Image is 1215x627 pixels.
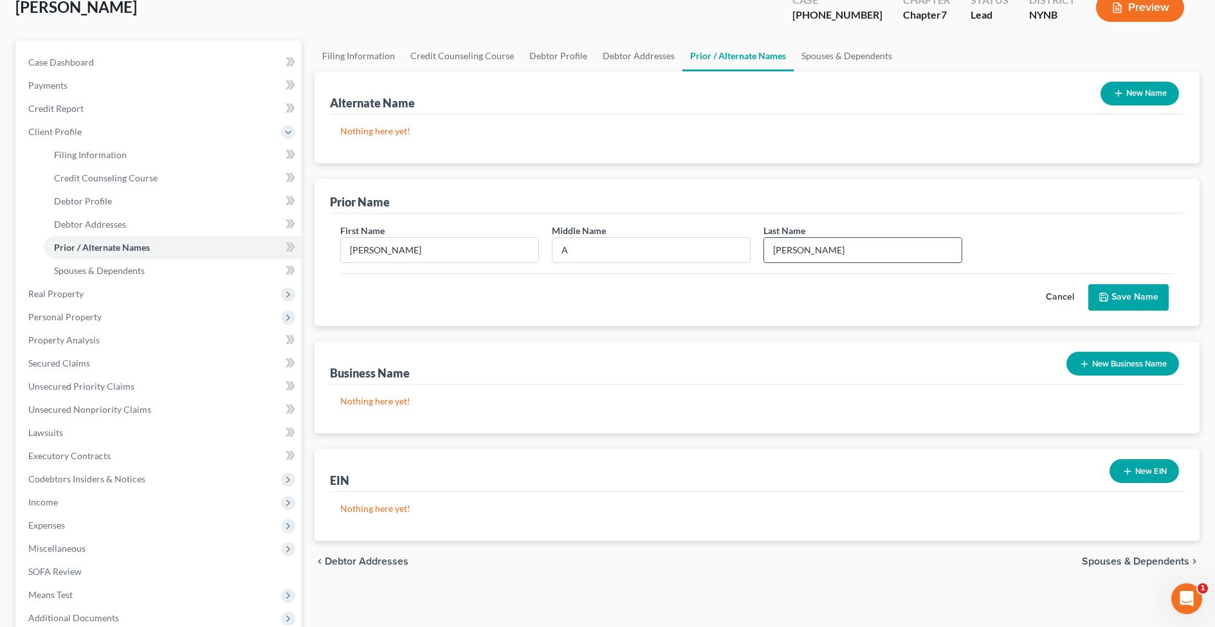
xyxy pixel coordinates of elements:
[28,612,119,623] span: Additional Documents
[18,51,302,74] a: Case Dashboard
[763,225,805,236] span: Last Name
[1088,284,1169,311] button: Save Name
[1110,459,1179,483] button: New EIN
[403,41,522,71] a: Credit Counseling Course
[28,381,134,392] span: Unsecured Priority Claims
[18,352,302,375] a: Secured Claims
[18,329,302,352] a: Property Analysis
[28,427,63,438] span: Lawsuits
[1032,285,1088,311] button: Cancel
[1101,82,1179,105] button: New Name
[1029,8,1075,23] div: NYNB
[1171,583,1202,614] iframe: Intercom live chat
[18,74,302,97] a: Payments
[340,502,1174,515] p: Nothing here yet!
[595,41,682,71] a: Debtor Addresses
[44,143,302,167] a: Filing Information
[18,97,302,120] a: Credit Report
[18,398,302,421] a: Unsecured Nonpriority Claims
[28,450,111,461] span: Executory Contracts
[44,236,302,259] a: Prior / Alternate Names
[28,126,82,137] span: Client Profile
[553,238,750,262] input: M.I
[340,224,385,237] label: First Name
[28,80,68,91] span: Payments
[903,8,950,23] div: Chapter
[28,311,102,322] span: Personal Property
[28,589,73,600] span: Means Test
[1082,556,1189,567] span: Spouses & Dependents
[28,57,94,68] span: Case Dashboard
[325,556,408,567] span: Debtor Addresses
[330,95,415,111] div: Alternate Name
[28,473,145,484] span: Codebtors Insiders & Notices
[522,41,595,71] a: Debtor Profile
[28,334,100,345] span: Property Analysis
[18,560,302,583] a: SOFA Review
[54,242,150,253] span: Prior / Alternate Names
[971,8,1009,23] div: Lead
[54,172,158,183] span: Credit Counseling Course
[1198,583,1208,594] span: 1
[794,41,900,71] a: Spouses & Dependents
[552,224,606,237] label: Middle Name
[44,190,302,213] a: Debtor Profile
[315,556,325,567] i: chevron_left
[1082,556,1200,567] button: Spouses & Dependents chevron_right
[315,41,403,71] a: Filing Information
[28,103,84,114] span: Credit Report
[18,375,302,398] a: Unsecured Priority Claims
[764,238,962,262] input: Enter last name...
[330,365,410,381] div: Business Name
[330,473,349,488] div: EIN
[340,125,1174,138] p: Nothing here yet!
[341,238,538,262] input: Enter first name...
[44,259,302,282] a: Spouses & Dependents
[28,566,82,577] span: SOFA Review
[1189,556,1200,567] i: chevron_right
[54,195,112,206] span: Debtor Profile
[54,219,126,230] span: Debtor Addresses
[28,288,84,299] span: Real Property
[44,213,302,236] a: Debtor Addresses
[315,556,408,567] button: chevron_left Debtor Addresses
[28,404,151,415] span: Unsecured Nonpriority Claims
[44,167,302,190] a: Credit Counseling Course
[54,265,145,276] span: Spouses & Dependents
[941,8,947,21] span: 7
[1066,352,1179,376] button: New Business Name
[28,543,86,554] span: Miscellaneous
[792,8,882,23] div: [PHONE_NUMBER]
[28,496,58,507] span: Income
[340,395,1174,408] p: Nothing here yet!
[28,358,90,368] span: Secured Claims
[18,444,302,468] a: Executory Contracts
[54,149,127,160] span: Filing Information
[18,421,302,444] a: Lawsuits
[28,520,65,531] span: Expenses
[682,41,794,71] a: Prior / Alternate Names
[330,194,390,210] div: Prior Name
